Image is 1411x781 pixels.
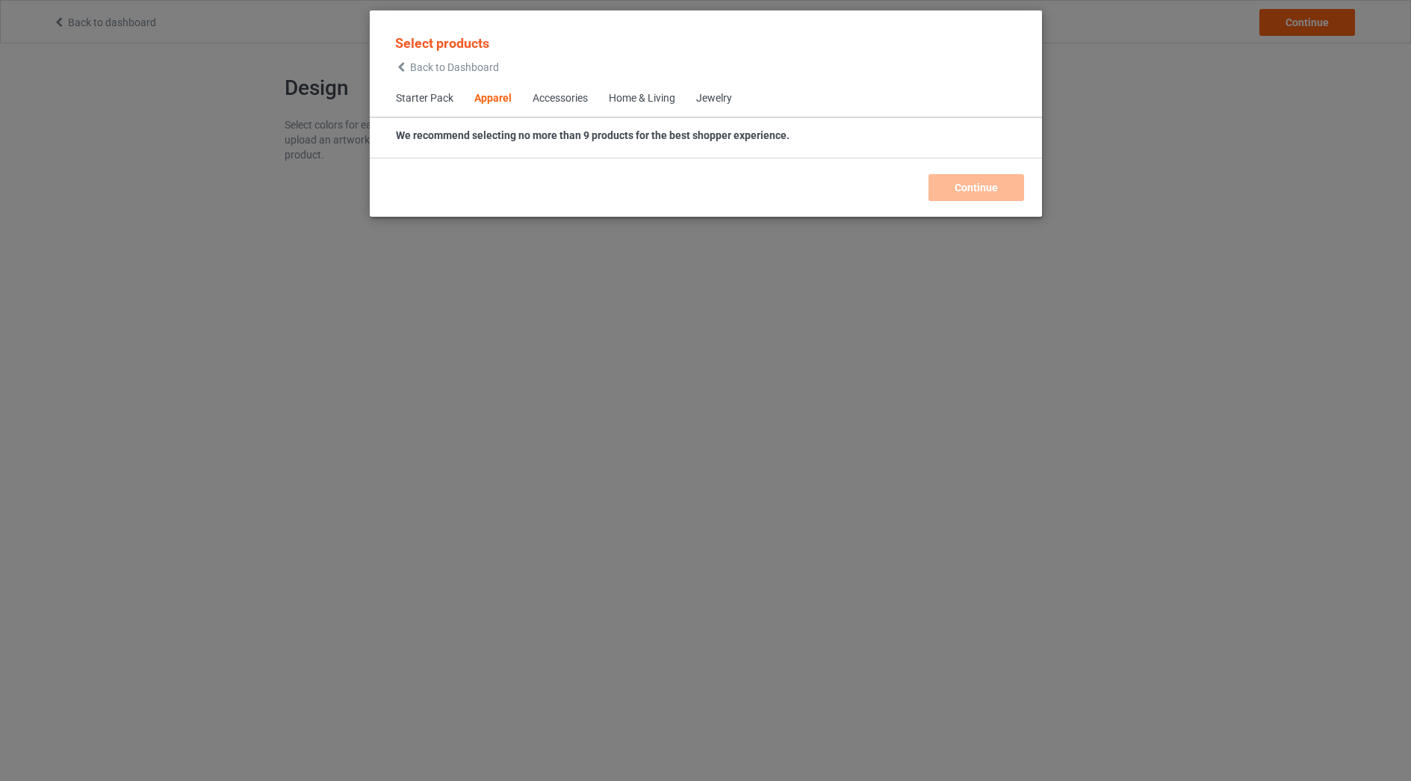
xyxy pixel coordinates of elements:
span: Select products [395,35,489,51]
strong: We recommend selecting no more than 9 products for the best shopper experience. [396,129,790,141]
div: Jewelry [696,91,732,106]
div: Apparel [474,91,512,106]
div: Home & Living [609,91,675,106]
span: Starter Pack [385,81,464,117]
div: Accessories [533,91,588,106]
span: Back to Dashboard [410,61,499,73]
